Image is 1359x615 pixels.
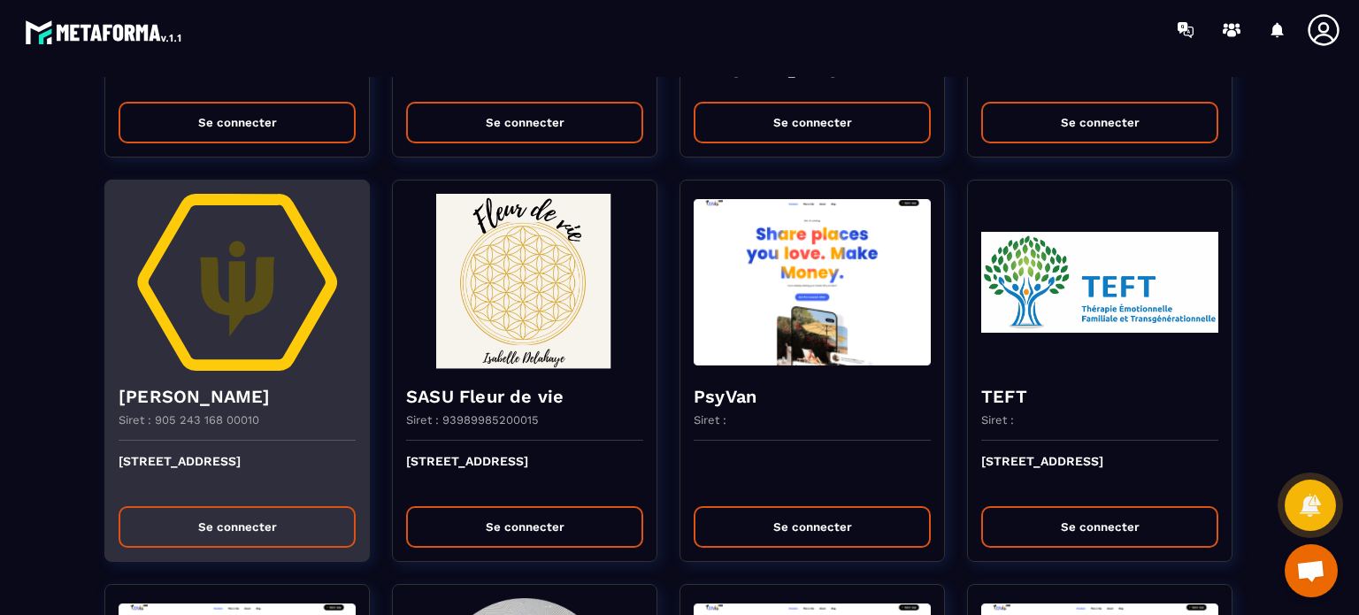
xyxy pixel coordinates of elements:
p: [STREET_ADDRESS] [981,454,1218,493]
img: funnel-background [119,194,356,371]
h4: SASU Fleur de vie [406,384,643,409]
button: Se connecter [406,102,643,143]
p: Siret : [694,413,726,427]
button: Se connecter [406,506,643,548]
p: Siret : 905 243 168 00010 [119,413,259,427]
p: [STREET_ADDRESS] [119,454,356,493]
a: Ouvrir le chat [1285,544,1338,597]
button: Se connecter [119,506,356,548]
h4: PsyVan [694,384,931,409]
button: Se connecter [694,102,931,143]
h4: [PERSON_NAME] [119,384,356,409]
p: [STREET_ADDRESS] [406,454,643,493]
img: funnel-background [694,194,931,371]
button: Se connecter [981,102,1218,143]
p: Siret : [981,413,1014,427]
p: Siret : 93989985200015 [406,413,539,427]
h4: TEFT [981,384,1218,409]
img: logo [25,16,184,48]
img: funnel-background [406,194,643,371]
img: funnel-background [981,194,1218,371]
button: Se connecter [119,102,356,143]
button: Se connecter [981,506,1218,548]
button: Se connecter [694,506,931,548]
